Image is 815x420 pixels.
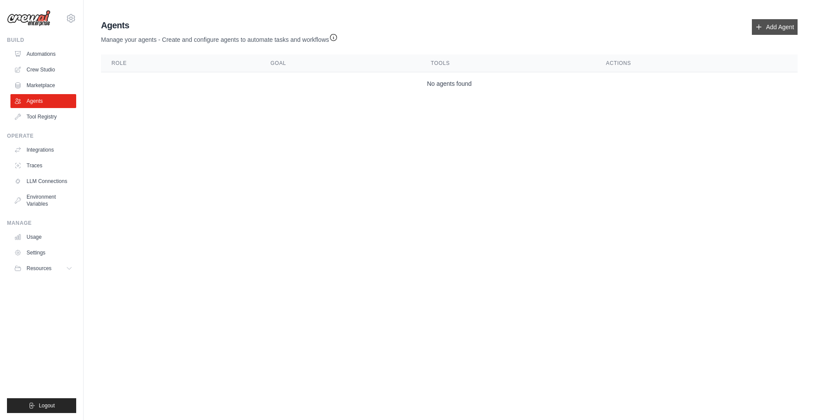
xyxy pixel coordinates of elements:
div: Operate [7,132,76,139]
div: Build [7,37,76,44]
a: LLM Connections [10,174,76,188]
th: Actions [596,54,798,72]
span: Resources [27,265,51,272]
h2: Agents [101,19,338,31]
p: Manage your agents - Create and configure agents to automate tasks and workflows [101,31,338,44]
a: Marketplace [10,78,76,92]
a: Automations [10,47,76,61]
a: Usage [10,230,76,244]
button: Resources [10,261,76,275]
button: Logout [7,398,76,413]
div: Manage [7,220,76,227]
a: Integrations [10,143,76,157]
th: Goal [260,54,420,72]
a: Environment Variables [10,190,76,211]
a: Traces [10,159,76,173]
th: Tools [421,54,596,72]
td: No agents found [101,72,798,95]
a: Settings [10,246,76,260]
span: Logout [39,402,55,409]
a: Add Agent [752,19,798,35]
a: Crew Studio [10,63,76,77]
a: Tool Registry [10,110,76,124]
img: Logo [7,10,51,27]
a: Agents [10,94,76,108]
th: Role [101,54,260,72]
